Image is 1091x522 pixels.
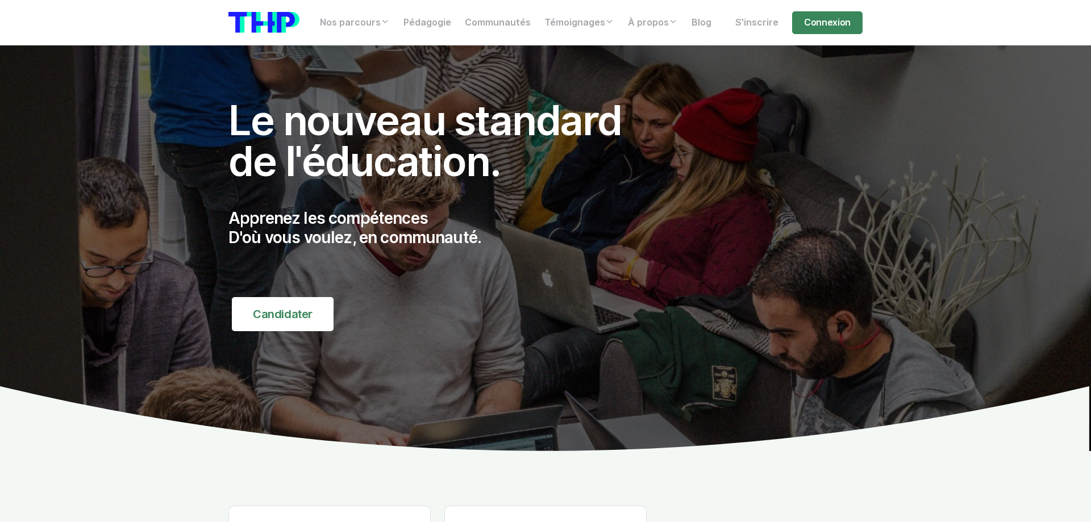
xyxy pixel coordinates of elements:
a: Nos parcours [313,11,397,34]
a: Blog [685,11,718,34]
a: S'inscrire [728,11,785,34]
h1: Le nouveau standard de l'éducation. [228,100,647,182]
a: Témoignages [538,11,621,34]
img: logo [228,12,299,33]
p: Apprenez les compétences D'où vous voulez, en communauté. [228,209,647,247]
a: Connexion [792,11,863,34]
a: Candidater [232,297,334,331]
a: Pédagogie [397,11,458,34]
a: À propos [621,11,685,34]
a: Communautés [458,11,538,34]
